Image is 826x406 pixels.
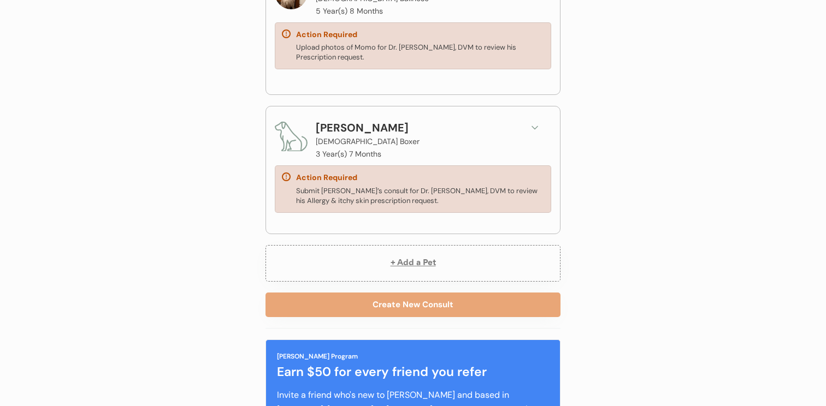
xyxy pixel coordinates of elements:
[277,351,358,361] div: [PERSON_NAME] Program
[296,172,357,183] div: Action Required
[316,120,409,136] div: [PERSON_NAME]
[265,245,560,282] button: + Add a Pet
[265,292,560,317] button: Create New Consult
[316,136,420,147] div: [DEMOGRAPHIC_DATA] Boxer
[296,43,544,62] div: Upload photos of Momo for Dr. [PERSON_NAME], DVM to review his Prescription request.
[316,7,383,15] p: 5 Year(s) 8 Months
[277,362,549,381] div: Earn $50 for every friend you refer
[275,120,308,152] img: dog.png
[316,150,381,158] p: 3 Year(s) 7 Months
[296,186,544,206] div: Submit [PERSON_NAME]’s consult for Dr. [PERSON_NAME], DVM to review his Allergy & itchy skin pres...
[296,29,357,40] div: Action Required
